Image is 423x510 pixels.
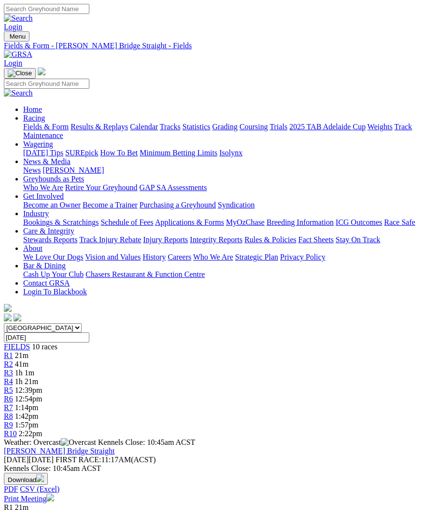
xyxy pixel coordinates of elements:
img: Overcast [61,438,96,447]
a: Privacy Policy [280,253,325,261]
span: R7 [4,403,13,412]
img: twitter.svg [14,314,21,321]
div: Get Involved [23,201,419,209]
a: Results & Replays [70,123,128,131]
a: Track Maintenance [23,123,412,139]
a: ICG Outcomes [336,218,382,226]
a: Rules & Policies [244,235,296,244]
a: Injury Reports [143,235,188,244]
a: 2025 TAB Adelaide Cup [289,123,366,131]
a: [PERSON_NAME] Bridge Straight [4,447,114,455]
span: 1h 1m [15,369,34,377]
div: Download [4,485,419,494]
a: Bookings & Scratchings [23,218,99,226]
a: R2 [4,360,13,368]
a: How To Bet [100,149,138,157]
span: 1h 21m [15,377,38,386]
span: 2:22pm [19,429,42,438]
button: Download [4,473,48,485]
img: printer.svg [46,494,54,501]
a: R3 [4,369,13,377]
a: Grading [212,123,238,131]
a: Schedule of Fees [100,218,153,226]
a: Stay On Track [336,235,380,244]
span: 1:57pm [15,421,39,429]
a: R10 [4,429,17,438]
div: About [23,253,419,262]
a: Home [23,105,42,113]
a: Purchasing a Greyhound [140,201,216,209]
div: Wagering [23,149,419,157]
img: logo-grsa-white.png [38,68,45,75]
a: Cash Up Your Club [23,270,84,278]
a: About [23,244,42,252]
a: R6 [4,395,13,403]
div: News & Media [23,166,419,175]
a: R9 [4,421,13,429]
input: Search [4,79,89,89]
a: Vision and Values [85,253,141,261]
div: Industry [23,218,419,227]
a: CSV (Excel) [20,485,59,493]
a: News [23,166,41,174]
a: Stewards Reports [23,235,77,244]
a: Strategic Plan [235,253,278,261]
img: GRSA [4,50,32,59]
a: Chasers Restaurant & Function Centre [85,270,205,278]
a: Retire Your Greyhound [65,183,138,192]
a: News & Media [23,157,70,165]
img: Search [4,89,33,97]
a: Fact Sheets [298,235,334,244]
button: Toggle navigation [4,31,29,41]
div: Care & Integrity [23,235,419,244]
a: R5 [4,386,13,394]
a: Get Involved [23,192,64,200]
a: Bar & Dining [23,262,66,270]
a: Minimum Betting Limits [140,149,217,157]
a: SUREpick [65,149,98,157]
a: Login [4,59,22,67]
a: Contact GRSA [23,279,70,287]
img: facebook.svg [4,314,12,321]
button: Toggle navigation [4,68,36,79]
span: 1:42pm [15,412,39,420]
a: Fields & Form - [PERSON_NAME] Bridge Straight - Fields [4,41,419,50]
a: Isolynx [219,149,242,157]
a: R4 [4,377,13,386]
div: Greyhounds as Pets [23,183,419,192]
a: Wagering [23,140,53,148]
a: Syndication [218,201,254,209]
a: Integrity Reports [190,235,242,244]
a: Greyhounds as Pets [23,175,84,183]
a: [DATE] Tips [23,149,63,157]
a: Breeding Information [267,218,334,226]
a: We Love Our Dogs [23,253,83,261]
a: Login [4,23,22,31]
a: Industry [23,209,49,218]
a: Calendar [130,123,158,131]
img: download.svg [36,474,44,482]
span: 41m [15,360,28,368]
span: R8 [4,412,13,420]
div: Racing [23,123,419,140]
span: [DATE] [4,455,29,464]
span: FIRST RACE: [56,455,101,464]
span: 12:39pm [15,386,42,394]
a: [PERSON_NAME] [42,166,104,174]
a: MyOzChase [226,218,265,226]
a: Statistics [183,123,211,131]
a: Trials [269,123,287,131]
a: Weights [367,123,393,131]
a: Race Safe [384,218,415,226]
a: R1 [4,351,13,359]
a: Care & Integrity [23,227,74,235]
span: Menu [10,33,26,40]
